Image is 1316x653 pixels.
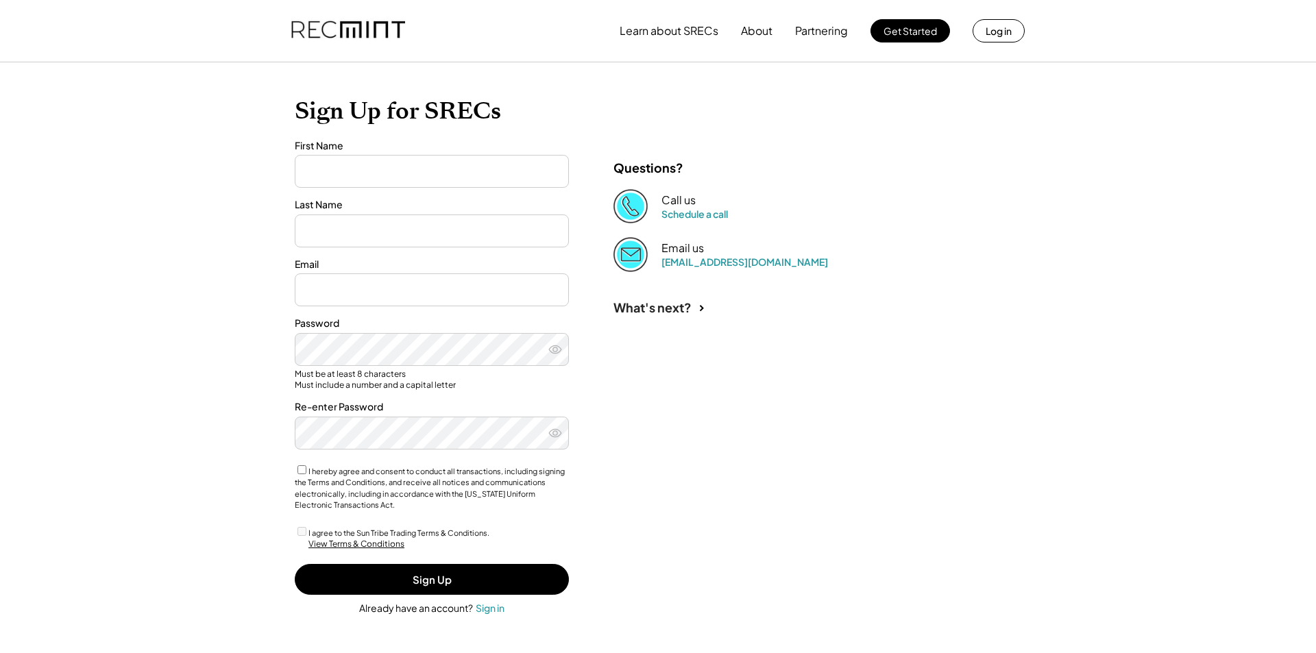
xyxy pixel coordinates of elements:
div: Password [295,317,569,330]
div: Sign in [476,602,504,614]
label: I hereby agree and consent to conduct all transactions, including signing the Terms and Condition... [295,467,565,510]
img: Email%202%403x.png [613,237,648,271]
button: Partnering [795,17,848,45]
button: Sign Up [295,564,569,595]
div: What's next? [613,299,692,315]
img: recmint-logotype%403x.png [291,8,405,54]
div: Email [295,258,569,271]
div: Questions? [613,160,683,175]
button: Learn about SRECs [620,17,718,45]
a: [EMAIL_ADDRESS][DOMAIN_NAME] [661,256,828,268]
div: Re-enter Password [295,400,569,414]
div: Already have an account? [359,602,473,615]
button: About [741,17,772,45]
button: Get Started [870,19,950,42]
div: First Name [295,139,569,153]
div: Must be at least 8 characters Must include a number and a capital letter [295,369,569,390]
h1: Sign Up for SRECs [295,97,1021,125]
img: Phone%20copy%403x.png [613,189,648,223]
div: View Terms & Conditions [308,539,404,550]
button: Log in [973,19,1025,42]
div: Call us [661,193,696,208]
a: Schedule a call [661,208,728,220]
label: I agree to the Sun Tribe Trading Terms & Conditions. [308,528,489,537]
div: Last Name [295,198,569,212]
div: Email us [661,241,704,256]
